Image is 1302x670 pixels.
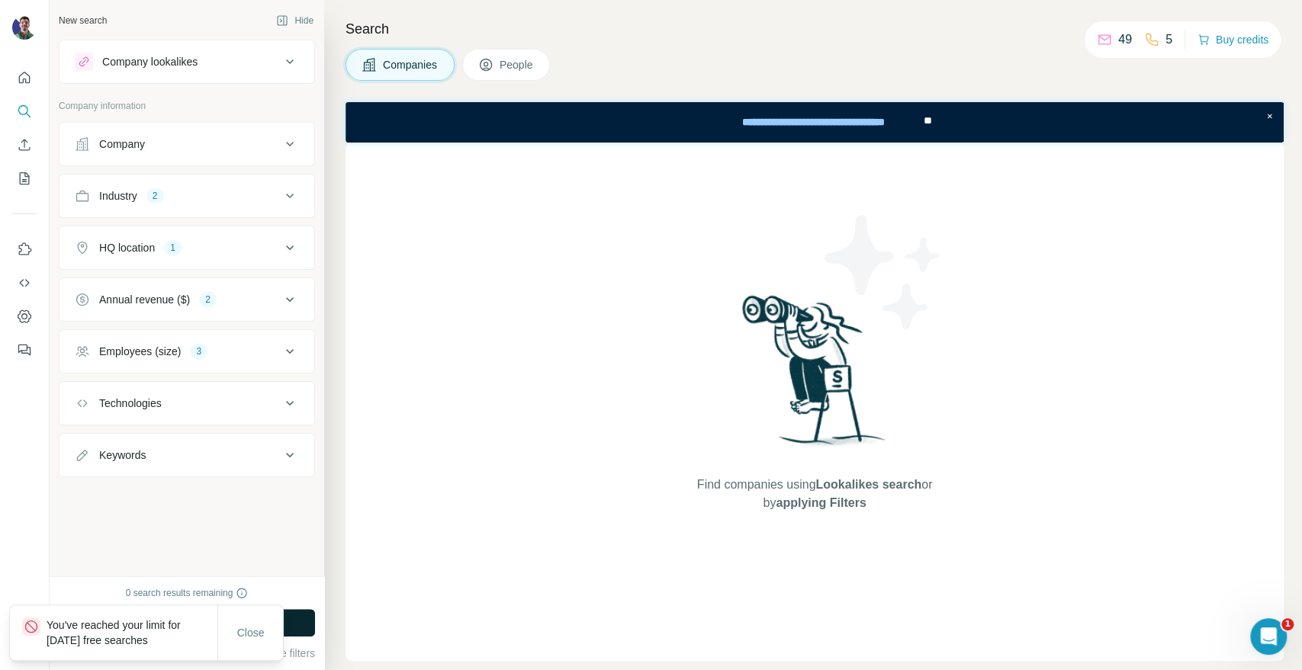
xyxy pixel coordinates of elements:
div: Annual revenue ($) [99,292,190,307]
div: 3 [190,345,207,358]
p: 49 [1118,30,1132,49]
div: Industry [99,188,137,204]
span: Lookalikes search [815,478,921,491]
button: Dashboard [12,303,37,330]
button: Use Surfe API [12,269,37,297]
iframe: Banner [346,102,1284,143]
button: Quick start [12,64,37,91]
div: New search [59,14,107,27]
button: Employees (size)3 [59,333,314,370]
img: Surfe Illustration - Stars [815,204,952,341]
button: Technologies [59,385,314,422]
div: HQ location [99,240,155,255]
div: Company [99,136,145,152]
span: Find companies using or by [693,476,937,512]
div: 2 [146,189,164,203]
div: Keywords [99,447,146,463]
span: Companies [383,57,439,72]
button: Use Surfe on LinkedIn [12,236,37,263]
button: Company [59,126,314,162]
div: Company lookalikes [102,54,198,69]
button: Enrich CSV [12,131,37,159]
button: Buy credits [1198,29,1268,50]
span: Close [237,625,265,640]
button: Search [12,98,37,125]
button: My lists [12,165,37,192]
h4: Search [346,18,1284,40]
button: Feedback [12,336,37,364]
div: Employees (size) [99,344,181,359]
button: Industry2 [59,178,314,214]
button: Annual revenue ($)2 [59,281,314,318]
p: 5 [1165,30,1172,49]
button: Company lookalikes [59,43,314,80]
button: Keywords [59,437,314,473]
img: Surfe Illustration - Woman searching with binoculars [735,291,894,461]
p: You've reached your limit for [DATE] free searches [47,617,217,648]
div: 1 [164,241,182,255]
span: applying Filters [776,496,866,509]
div: 0 search results remaining [126,586,249,600]
iframe: Intercom live chat [1250,618,1287,655]
img: Avatar [12,15,37,40]
button: Close [227,619,275,646]
div: 2 [199,293,217,306]
span: 1 [1281,618,1294,630]
button: HQ location1 [59,229,314,266]
button: Hide [265,9,324,32]
p: Company information [59,99,315,113]
span: People [500,57,535,72]
div: Technologies [99,396,162,411]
